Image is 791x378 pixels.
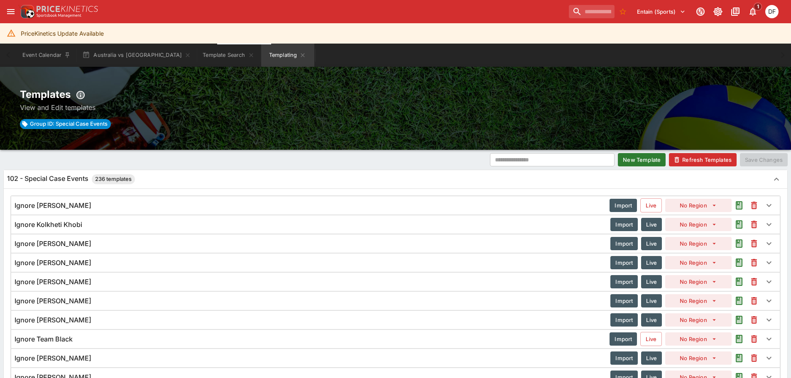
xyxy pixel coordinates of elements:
[610,332,637,346] button: Import
[747,198,762,213] button: This will delete the selected template. You will still need to Save Template changes to commit th...
[710,4,725,19] button: Toggle light/dark mode
[665,237,732,250] button: No Region
[20,88,771,102] h2: Templates
[92,175,135,183] span: 236 templates
[610,275,638,288] button: Import
[15,259,91,267] h6: Ignore [PERSON_NAME]
[618,153,666,166] button: New Template
[641,256,662,269] button: Live
[610,256,638,269] button: Import
[732,312,747,327] button: Audit the Template Change History
[261,44,314,67] button: Templating
[732,255,747,270] button: Audit the Template Change History
[665,218,732,231] button: No Region
[641,351,662,365] button: Live
[15,297,91,305] h6: Ignore [PERSON_NAME]
[641,237,662,250] button: Live
[747,351,762,366] button: This will delete the selected template. You will still need to Save Template changes to commit th...
[747,332,762,346] button: This will delete the selected template. You will still need to Save Template changes to commit th...
[747,274,762,289] button: This will delete the selected template. You will still need to Save Template changes to commit th...
[754,2,762,11] span: 1
[665,199,732,212] button: No Region
[732,198,747,213] button: Audit the Template Change History
[610,237,638,250] button: Import
[610,351,638,365] button: Import
[27,120,111,128] span: Group ID: Special Case Events
[640,332,662,346] button: Live
[732,332,747,346] button: Audit the Template Change History
[641,313,662,327] button: Live
[20,102,771,112] p: View and Edit templates
[15,239,91,248] h6: Ignore [PERSON_NAME]
[732,217,747,232] button: Audit the Template Change History
[17,44,76,67] button: Event Calendar
[732,236,747,251] button: Audit the Template Change History
[641,218,662,231] button: Live
[610,218,638,231] button: Import
[21,26,104,41] div: PriceKinetics Update Available
[665,275,732,288] button: No Region
[745,4,760,19] button: Notifications
[569,5,615,18] input: search
[732,351,747,366] button: Audit the Template Change History
[665,332,732,346] button: No Region
[747,293,762,308] button: This will delete the selected template. You will still need to Save Template changes to commit th...
[15,316,91,324] h6: Ignore [PERSON_NAME]
[15,201,91,210] h6: Ignore [PERSON_NAME]
[665,351,732,365] button: No Region
[15,335,73,344] h6: Ignore Team Black
[15,278,91,286] h6: Ignore [PERSON_NAME]
[37,6,98,12] img: PriceKinetics
[665,256,732,269] button: No Region
[15,354,91,363] h6: Ignore [PERSON_NAME]
[632,5,691,18] button: Select Tenant
[7,174,135,184] h6: 102 - Special Case Events
[765,5,779,18] div: David Foster
[747,217,762,232] button: This will delete the selected template. You will still need to Save Template changes to commit th...
[616,5,629,18] button: No Bookmarks
[37,14,81,17] img: Sportsbook Management
[693,4,708,19] button: Connected to PK
[77,44,196,67] button: Australia vs [GEOGRAPHIC_DATA]
[610,294,638,307] button: Import
[610,313,638,327] button: Import
[669,153,737,166] button: Refresh Templates
[18,3,35,20] img: PriceKinetics Logo
[732,274,747,289] button: Audit the Template Change History
[732,293,747,308] button: Audit the Template Change History
[610,199,637,212] button: Import
[747,312,762,327] button: This will delete the selected template. You will still need to Save Template changes to commit th...
[641,294,662,307] button: Live
[728,4,743,19] button: Documentation
[3,4,18,19] button: open drawer
[747,255,762,270] button: This will delete the selected template. You will still need to Save Template changes to commit th...
[640,198,662,212] button: Live
[198,44,259,67] button: Template Search
[665,294,732,307] button: No Region
[665,313,732,327] button: No Region
[15,220,82,229] h6: Ignore Kolkheti Khobi
[763,2,781,21] button: David Foster
[747,236,762,251] button: This will delete the selected template. You will still need to Save Template changes to commit th...
[641,275,662,288] button: Live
